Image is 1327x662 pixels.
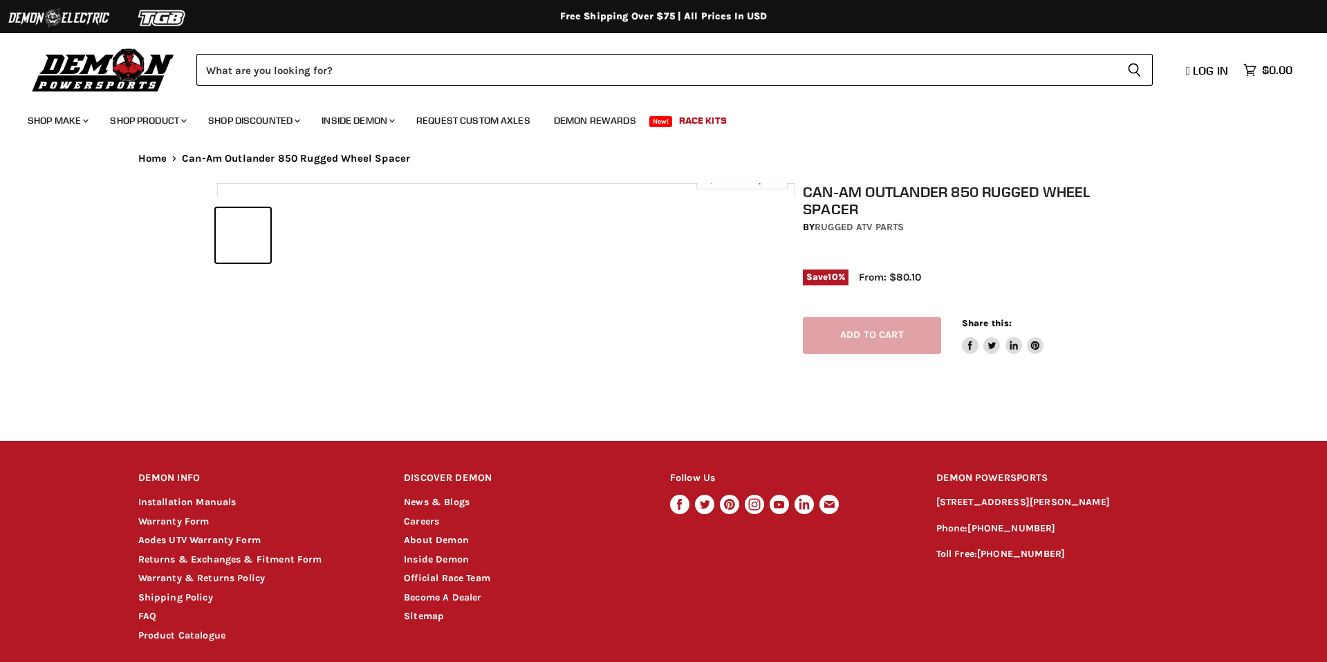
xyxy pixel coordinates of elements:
a: Aodes UTV Warranty Form [138,534,261,546]
a: Inside Demon [404,554,469,565]
a: Shipping Policy [138,592,213,603]
form: Product [196,54,1153,86]
h2: DISCOVER DEMON [404,462,644,495]
ul: Main menu [17,101,1289,135]
img: Demon Electric Logo 2 [7,5,111,31]
a: Rugged ATV Parts [815,221,904,233]
a: Official Race Team [404,572,490,584]
span: Save % [803,269,848,285]
a: Careers [404,516,439,527]
a: Log in [1180,64,1236,77]
span: 10 [828,272,837,282]
a: Home [138,153,167,164]
h2: Follow Us [670,462,910,495]
h2: DEMON POWERSPORTS [936,462,1189,495]
a: Request Custom Axles [406,106,541,135]
span: From: $80.10 [859,271,921,283]
a: Product Catalogue [138,630,226,641]
nav: Breadcrumbs [111,153,1217,164]
a: $0.00 [1236,60,1299,80]
a: Sitemap [404,610,444,622]
a: Demon Rewards [544,106,647,135]
a: Shop Product [100,106,195,135]
button: Can-Am Outlander 850 Rugged Wheel Spacer thumbnail [216,208,270,263]
aside: Share this: [962,317,1044,354]
a: About Demon [404,534,469,546]
span: Share this: [962,318,1012,328]
a: FAQ [138,610,156,622]
p: Toll Free: [936,547,1189,562]
a: Returns & Exchanges & Fitment Form [138,554,322,565]
a: [PHONE_NUMBER] [977,548,1065,560]
input: Search [196,54,1116,86]
div: by [803,220,1118,235]
a: Race Kits [669,106,737,135]
button: Search [1116,54,1153,86]
a: [PHONE_NUMBER] [967,522,1055,534]
a: Installation Manuals [138,496,236,508]
p: [STREET_ADDRESS][PERSON_NAME] [936,495,1189,511]
img: TGB Logo 2 [111,5,214,31]
span: Log in [1193,64,1228,77]
h2: DEMON INFO [138,462,378,495]
a: Become A Dealer [404,592,481,603]
a: Warranty & Returns Policy [138,572,266,584]
button: Can-Am Outlander 850 Rugged Wheel Spacer thumbnail [275,208,329,263]
div: Free Shipping Over $75 | All Prices In USD [111,10,1217,23]
span: Can-Am Outlander 850 Rugged Wheel Spacer [182,153,410,164]
a: Shop Discounted [198,106,308,135]
a: News & Blogs [404,496,470,508]
span: $0.00 [1262,64,1292,77]
p: Phone: [936,521,1189,537]
a: Shop Make [17,106,97,135]
span: Click to expand [703,174,780,185]
img: Demon Powersports [28,45,179,94]
h1: Can-Am Outlander 850 Rugged Wheel Spacer [803,183,1118,218]
a: Warranty Form [138,516,210,527]
span: New! [649,116,673,127]
button: Can-Am Outlander 850 Rugged Wheel Spacer thumbnail [333,208,388,263]
a: Inside Demon [311,106,403,135]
